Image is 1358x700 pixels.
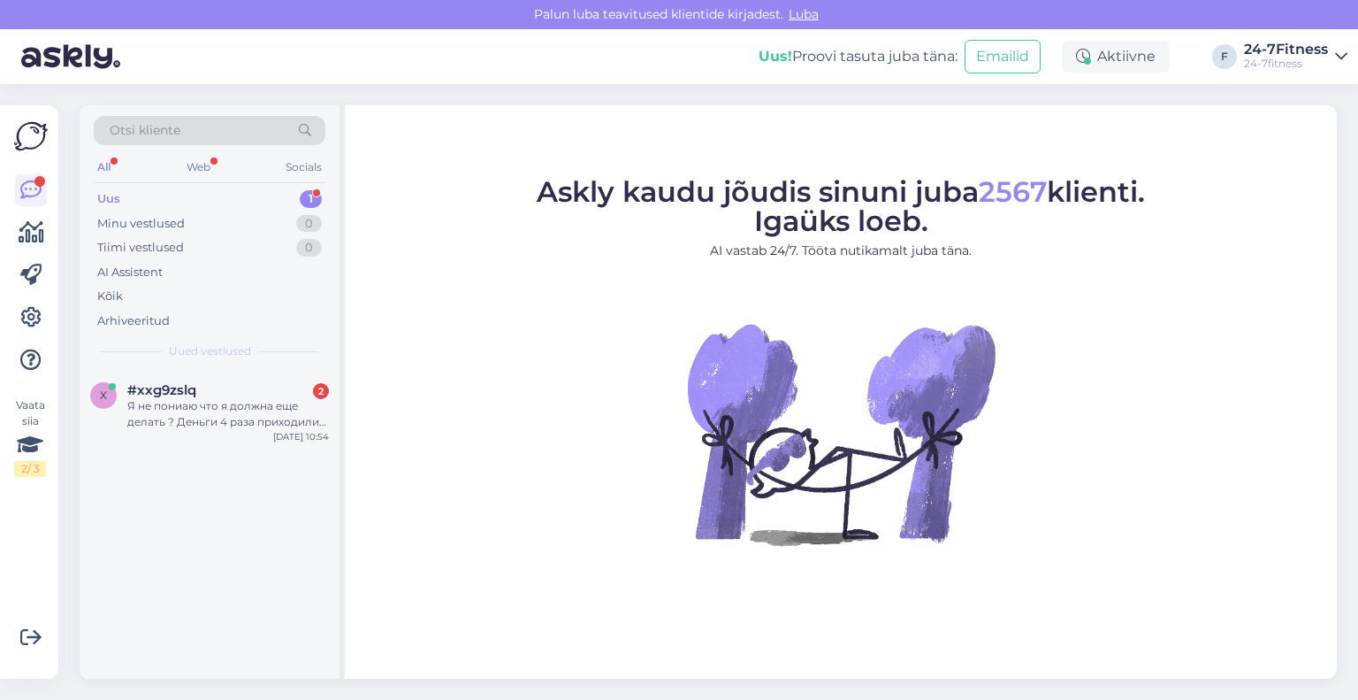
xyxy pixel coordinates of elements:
[14,461,46,477] div: 2 / 3
[97,239,184,257] div: Tiimi vestlused
[313,383,329,399] div: 2
[296,239,322,257] div: 0
[300,190,322,208] div: 1
[273,430,329,443] div: [DATE] 10:54
[100,388,107,402] span: x
[14,397,46,477] div: Vaata siia
[97,215,185,233] div: Minu vestlused
[537,242,1145,260] p: AI vastab 24/7. Tööta nutikamalt juba täna.
[97,288,123,305] div: Kõik
[183,156,214,179] div: Web
[682,274,1000,593] img: No Chat active
[97,312,170,330] div: Arhiveeritud
[1212,44,1237,69] div: F
[965,40,1041,73] button: Emailid
[94,156,114,179] div: All
[127,398,329,430] div: Я не пониаю что я должна еще делать ? Деньги 4 раза приходили обратно . Прямое платежное сделано ...
[759,46,957,67] div: Proovi tasuta juba täna:
[537,174,1145,238] span: Askly kaudu jõudis sinuni juba klienti. Igaüks loeb.
[282,156,325,179] div: Socials
[759,48,792,65] b: Uus!
[1244,42,1328,57] div: 24-7Fitness
[97,190,120,208] div: Uus
[110,121,180,140] span: Otsi kliente
[127,382,196,398] span: #xxg9zslq
[1244,42,1347,71] a: 24-7Fitness24-7fitness
[979,174,1047,209] span: 2567
[97,264,163,281] div: AI Assistent
[14,119,48,153] img: Askly Logo
[1244,57,1328,71] div: 24-7fitness
[296,215,322,233] div: 0
[169,343,251,359] span: Uued vestlused
[1062,41,1170,73] div: Aktiivne
[783,6,824,22] span: Luba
